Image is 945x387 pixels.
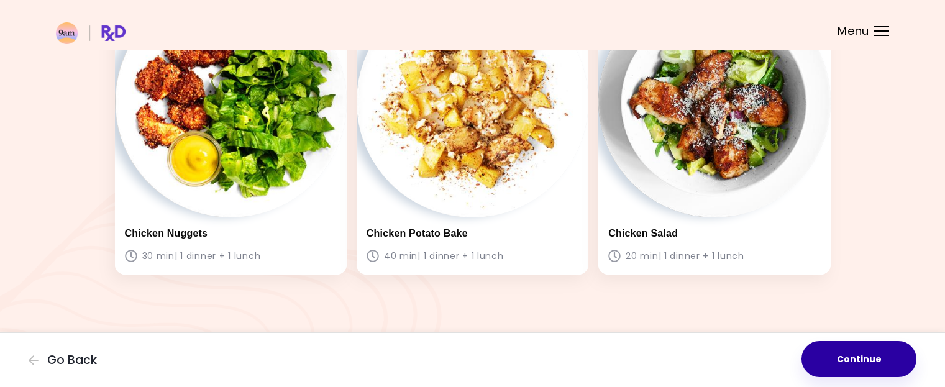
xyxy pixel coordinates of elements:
[367,227,578,239] h3: Chicken Potato Bake
[125,227,337,239] h3: Chicken Nuggets
[608,247,820,265] p: 20 min | 1 dinner + 1 lunch
[838,25,869,37] span: Menu
[125,247,337,265] p: 30 min | 1 dinner + 1 lunch
[367,247,578,265] p: 40 min | 1 dinner + 1 lunch
[47,353,97,367] span: Go Back
[29,353,103,367] button: Go Back
[56,22,126,44] img: RxDiet
[608,227,820,239] h3: Chicken Salad
[801,341,916,377] button: Continue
